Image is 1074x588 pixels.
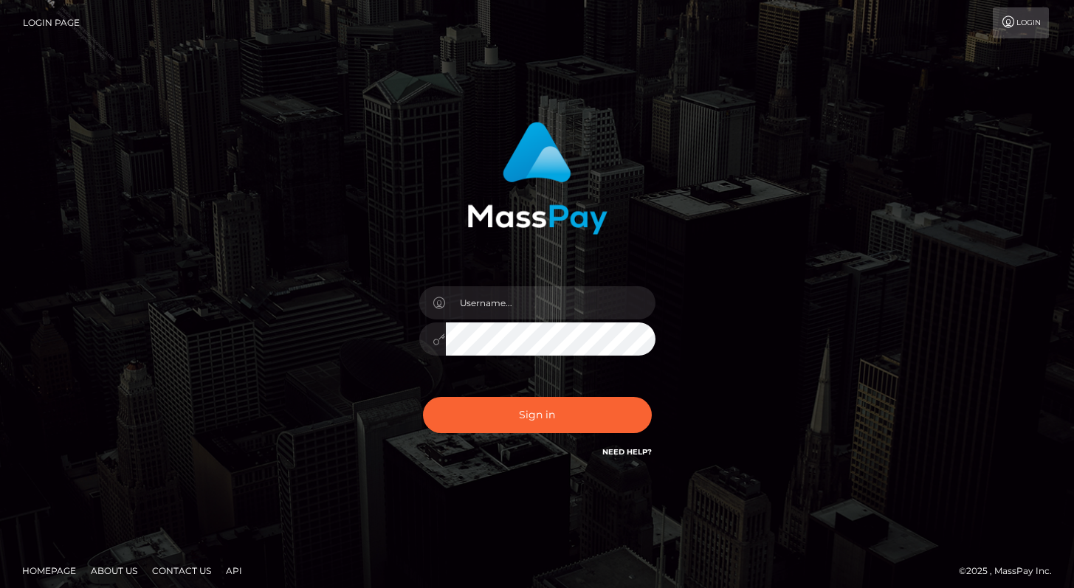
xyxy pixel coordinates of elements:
img: MassPay Login [467,122,607,235]
a: Contact Us [146,559,217,582]
a: Login [993,7,1049,38]
div: © 2025 , MassPay Inc. [959,563,1063,579]
button: Sign in [423,397,652,433]
a: Homepage [16,559,82,582]
a: Need Help? [602,447,652,457]
input: Username... [446,286,655,319]
a: API [220,559,248,582]
a: About Us [85,559,143,582]
a: Login Page [23,7,80,38]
